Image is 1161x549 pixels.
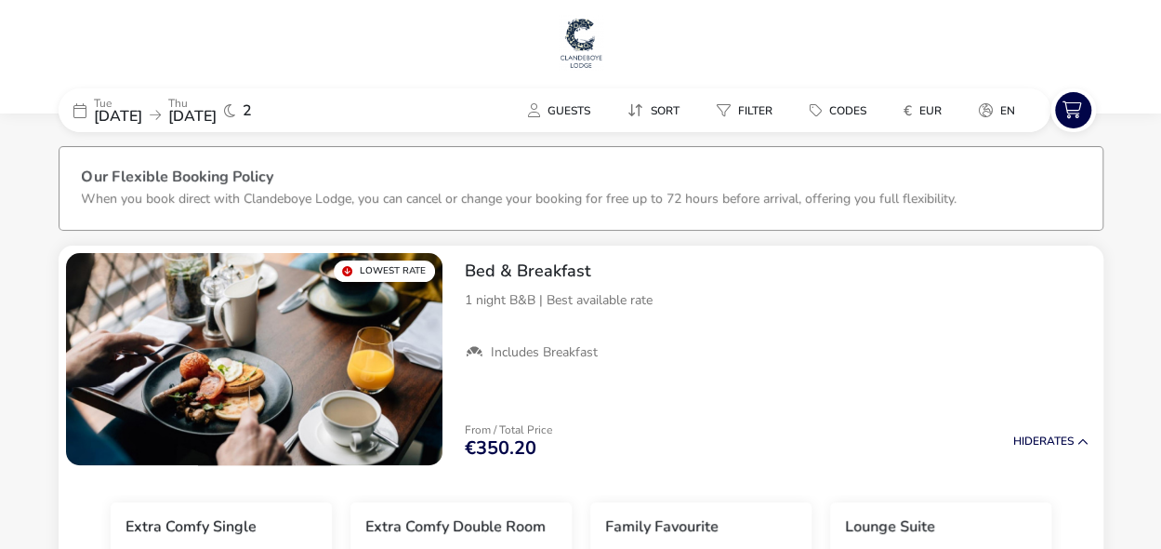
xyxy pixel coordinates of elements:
span: en [1000,103,1015,118]
span: [DATE] [94,106,142,127]
swiper-slide: 1 / 1 [66,253,442,465]
img: Main Website [558,15,604,71]
h3: Family Favourite [605,517,719,537]
button: Filter [702,97,787,124]
naf-pibe-menu-bar-item: en [964,97,1037,124]
button: en [964,97,1030,124]
p: 1 night B&B | Best available rate [465,290,1088,310]
naf-pibe-menu-bar-item: Codes [795,97,889,124]
span: EUR [919,103,942,118]
h3: Extra Comfy Single [125,517,257,537]
span: Guests [548,103,590,118]
span: Includes Breakfast [491,344,598,361]
i: € [904,101,912,120]
button: Codes [795,97,881,124]
button: HideRates [1013,435,1088,448]
button: Sort [613,97,694,124]
p: From / Total Price [465,424,552,435]
h3: Our Flexible Booking Policy [82,169,1080,189]
span: Filter [738,103,772,118]
span: Sort [651,103,679,118]
span: Codes [829,103,866,118]
naf-pibe-menu-bar-item: Filter [702,97,795,124]
span: Hide [1013,434,1039,449]
h3: Lounge Suite [845,517,935,537]
div: Tue[DATE]Thu[DATE]2 [59,88,337,132]
button: Guests [513,97,605,124]
div: Lowest Rate [334,261,435,282]
h3: Extra Comfy Double Room [365,517,546,537]
h2: Bed & Breakfast [465,261,1088,282]
span: 2 [243,103,252,118]
naf-pibe-menu-bar-item: €EUR [889,97,964,124]
naf-pibe-menu-bar-item: Guests [513,97,613,124]
p: Tue [94,98,142,109]
div: Bed & Breakfast1 night B&B | Best available rateIncludes Breakfast [450,246,1103,376]
naf-pibe-menu-bar-item: Sort [613,97,702,124]
p: When you book direct with Clandeboye Lodge, you can cancel or change your booking for free up to ... [82,190,957,208]
p: Thu [168,98,217,109]
button: €EUR [889,97,957,124]
span: [DATE] [168,106,217,127]
span: €350.20 [465,439,536,458]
